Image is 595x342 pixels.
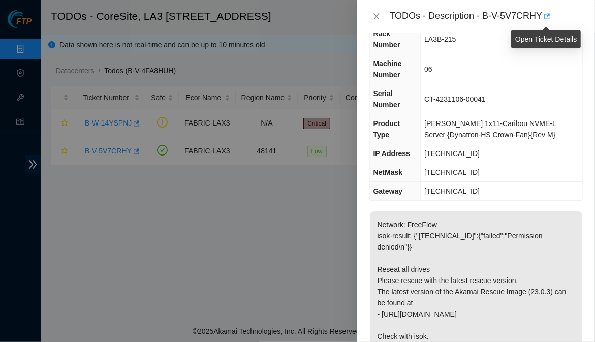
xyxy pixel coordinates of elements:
[390,8,583,24] div: TODOs - Description - B-V-5V7CRHY
[511,30,581,48] div: Open Ticket Details
[373,187,403,195] span: Gateway
[373,89,400,109] span: Serial Number
[424,95,486,103] span: CT-4231106-00041
[369,12,384,21] button: Close
[373,119,400,139] span: Product Type
[373,168,403,176] span: NetMask
[424,65,432,73] span: 06
[424,35,456,43] span: LA3B-215
[373,149,410,158] span: IP Address
[424,149,480,158] span: [TECHNICAL_ID]
[372,12,381,20] span: close
[424,168,480,176] span: [TECHNICAL_ID]
[424,187,480,195] span: [TECHNICAL_ID]
[373,59,402,79] span: Machine Number
[424,119,556,139] span: [PERSON_NAME] 1x11-Caribou NVME-L Server {Dynatron-HS Crown-Fan}{Rev M}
